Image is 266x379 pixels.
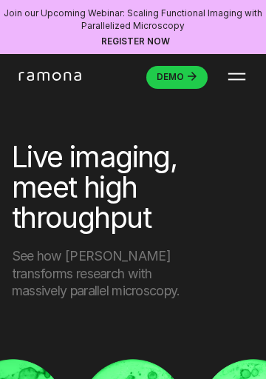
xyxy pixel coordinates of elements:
a: DEMO [146,66,208,90]
a: REGISTER NOW [101,36,170,48]
a: home [15,72,90,84]
div: Join our Upcoming Webinar: Scaling Functional Imaging with Parallelized Microscopy [4,7,262,33]
p: See how [PERSON_NAME] transforms research with massively parallel microscopy. [12,247,194,299]
div: menu [222,63,251,92]
h1: Live imaging, meet high throughput [12,142,194,233]
div: DEMO [157,73,184,82]
div: REGISTER NOW [101,38,170,47]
